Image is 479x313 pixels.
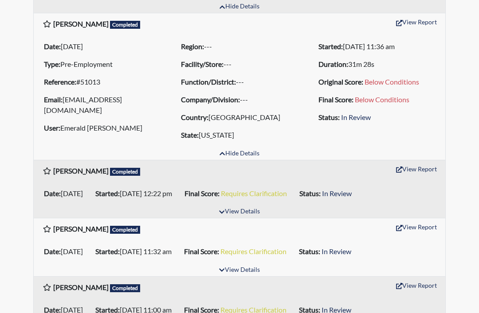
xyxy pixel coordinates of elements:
[177,57,301,71] li: ---
[92,244,181,259] li: [DATE] 11:32 am
[177,128,301,142] li: [US_STATE]
[355,95,409,104] span: Below Conditions
[365,77,419,86] span: Below Conditions
[181,42,204,50] b: Region:
[322,189,352,197] span: In Review
[44,77,76,86] b: Reference:
[220,247,287,255] span: Requires Clarification
[40,186,92,201] li: [DATE]
[110,226,140,234] span: Completed
[299,247,320,255] b: Status:
[40,93,164,117] li: [EMAIL_ADDRESS][DOMAIN_NAME]
[181,113,208,121] b: Country:
[44,247,61,255] b: Date:
[40,39,164,54] li: [DATE]
[177,75,301,89] li: ---
[216,1,263,13] button: Hide Details
[40,57,164,71] li: Pre-Employment
[44,124,60,132] b: User:
[95,247,120,255] b: Started:
[318,95,353,104] b: Final Score:
[95,189,120,197] b: Started:
[40,121,164,135] li: Emerald [PERSON_NAME]
[44,95,63,104] b: Email:
[177,93,301,107] li: ---
[53,19,109,28] b: [PERSON_NAME]
[40,244,92,259] li: [DATE]
[181,95,240,104] b: Company/Division:
[322,247,351,255] span: In Review
[216,148,263,160] button: Hide Details
[341,113,371,121] span: In Review
[392,278,441,292] button: View Report
[315,39,439,54] li: [DATE] 11:36 am
[53,166,109,175] b: [PERSON_NAME]
[110,284,140,292] span: Completed
[215,206,263,218] button: View Details
[318,60,348,68] b: Duration:
[110,168,140,176] span: Completed
[221,189,287,197] span: Requires Clarification
[392,15,441,29] button: View Report
[177,110,301,124] li: [GEOGRAPHIC_DATA]
[318,77,363,86] b: Original Score:
[185,189,220,197] b: Final Score:
[53,224,109,233] b: [PERSON_NAME]
[40,75,164,89] li: #51013
[215,264,263,276] button: View Details
[44,60,60,68] b: Type:
[53,283,109,291] b: [PERSON_NAME]
[184,247,219,255] b: Final Score:
[392,162,441,176] button: View Report
[181,77,236,86] b: Function/District:
[299,189,321,197] b: Status:
[315,57,439,71] li: 31m 28s
[181,131,199,139] b: State:
[177,39,301,54] li: ---
[44,189,61,197] b: Date:
[318,113,340,121] b: Status:
[318,42,343,50] b: Started:
[110,21,140,29] span: Completed
[181,60,224,68] b: Facility/Store:
[92,186,181,201] li: [DATE] 12:22 pm
[44,42,61,50] b: Date:
[392,220,441,234] button: View Report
